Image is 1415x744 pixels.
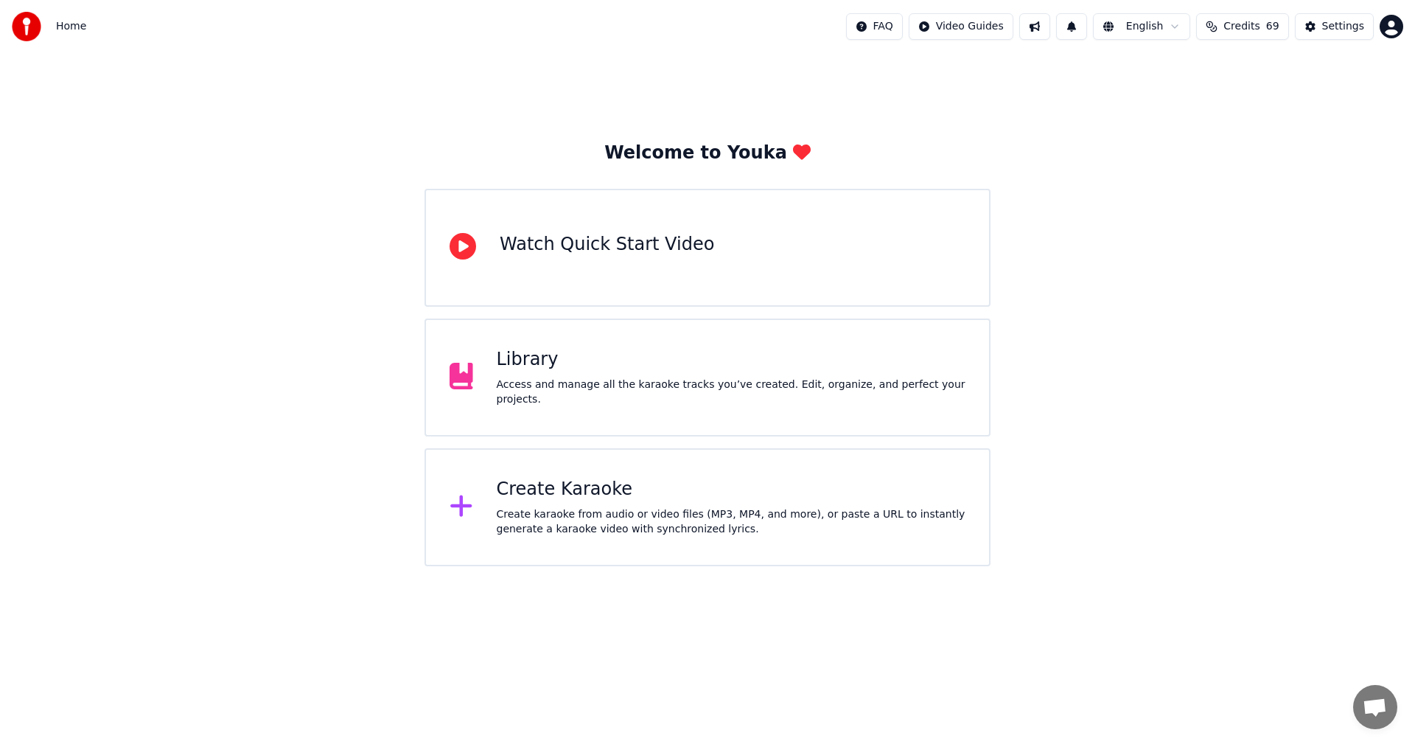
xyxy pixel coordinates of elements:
[1295,13,1374,40] button: Settings
[500,233,714,257] div: Watch Quick Start Video
[56,19,86,34] nav: breadcrumb
[1353,685,1397,729] div: Open chat
[1196,13,1288,40] button: Credits69
[846,13,903,40] button: FAQ
[909,13,1013,40] button: Video Guides
[604,142,811,165] div: Welcome to Youka
[12,12,41,41] img: youka
[497,478,966,501] div: Create Karaoke
[1322,19,1364,34] div: Settings
[497,378,966,407] div: Access and manage all the karaoke tracks you’ve created. Edit, organize, and perfect your projects.
[497,348,966,372] div: Library
[1266,19,1279,34] span: 69
[1223,19,1259,34] span: Credits
[497,507,966,537] div: Create karaoke from audio or video files (MP3, MP4, and more), or paste a URL to instantly genera...
[56,19,86,34] span: Home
